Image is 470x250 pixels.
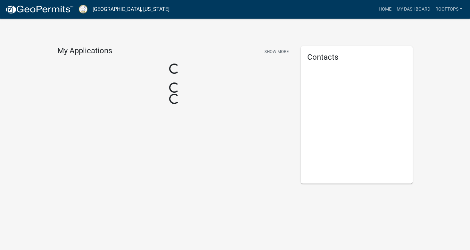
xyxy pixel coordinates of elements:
[307,53,407,62] h5: Contacts
[79,5,87,13] img: Putnam County, Georgia
[93,4,169,15] a: [GEOGRAPHIC_DATA], [US_STATE]
[433,3,465,15] a: Rooftops
[262,46,291,57] button: Show More
[394,3,433,15] a: My Dashboard
[376,3,394,15] a: Home
[57,46,112,56] h4: My Applications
